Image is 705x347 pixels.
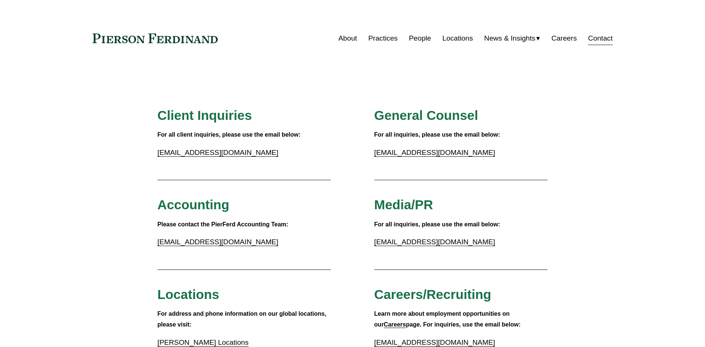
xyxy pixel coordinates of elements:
a: [PERSON_NAME] Locations [158,338,249,346]
strong: For address and phone information on our global locations, please visit: [158,311,328,328]
span: Accounting [158,197,230,212]
a: [EMAIL_ADDRESS][DOMAIN_NAME] [374,338,495,346]
span: Careers/Recruiting [374,287,491,302]
strong: Please contact the PierFerd Accounting Team: [158,221,288,227]
span: Locations [158,287,219,302]
a: About [339,31,357,45]
a: folder dropdown [484,31,540,45]
a: Contact [588,31,612,45]
strong: page. For inquiries, use the email below: [406,321,521,328]
a: [EMAIL_ADDRESS][DOMAIN_NAME] [158,238,278,246]
a: People [409,31,431,45]
span: News & Insights [484,32,536,45]
span: Media/PR [374,197,433,212]
span: Client Inquiries [158,108,252,122]
strong: For all client inquiries, please use the email below: [158,131,301,138]
a: Practices [368,31,398,45]
a: [EMAIL_ADDRESS][DOMAIN_NAME] [158,149,278,156]
span: General Counsel [374,108,478,122]
a: Careers [552,31,577,45]
a: Careers [384,321,406,328]
a: [EMAIL_ADDRESS][DOMAIN_NAME] [374,238,495,246]
strong: Learn more about employment opportunities on our [374,311,511,328]
strong: For all inquiries, please use the email below: [374,131,500,138]
a: [EMAIL_ADDRESS][DOMAIN_NAME] [374,149,495,156]
a: Locations [442,31,473,45]
strong: For all inquiries, please use the email below: [374,221,500,227]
